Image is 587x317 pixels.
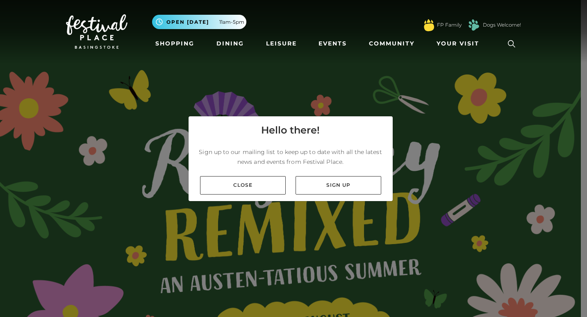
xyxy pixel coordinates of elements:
a: Sign up [296,176,381,195]
button: Open [DATE] 11am-5pm [152,15,246,29]
a: Your Visit [433,36,487,51]
span: Your Visit [437,39,479,48]
img: Festival Place Logo [66,14,127,49]
span: 11am-5pm [219,18,244,26]
a: Community [366,36,418,51]
a: Close [200,176,286,195]
a: Shopping [152,36,198,51]
p: Sign up to our mailing list to keep up to date with all the latest news and events from Festival ... [195,147,386,167]
a: Dining [213,36,247,51]
a: Dogs Welcome! [483,21,521,29]
span: Open [DATE] [166,18,209,26]
a: Events [315,36,350,51]
a: Leisure [263,36,300,51]
a: FP Family [437,21,462,29]
h4: Hello there! [261,123,320,138]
